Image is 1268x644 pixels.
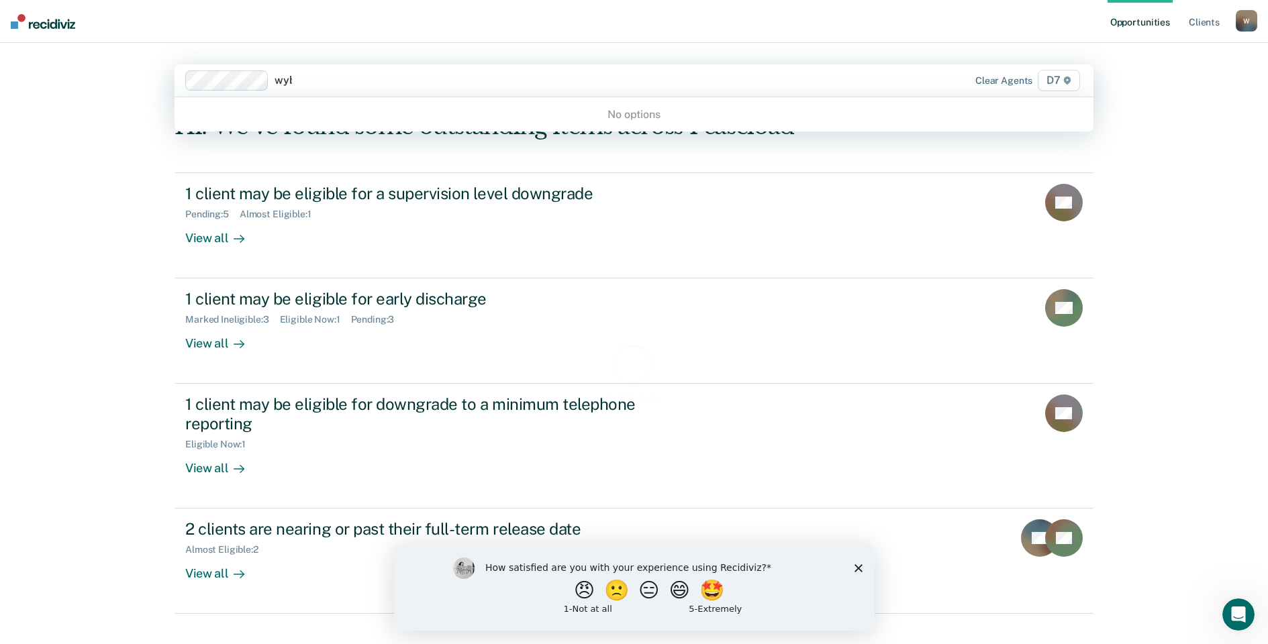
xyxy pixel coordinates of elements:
[175,278,1093,384] a: 1 client may be eligible for early dischargeMarked Ineligible:3Eligible Now:1Pending:3View all
[185,219,260,246] div: View all
[185,314,279,325] div: Marked Ineligible : 3
[975,75,1032,87] div: Clear agents
[185,209,240,220] div: Pending : 5
[351,314,405,325] div: Pending : 3
[185,394,656,433] div: 1 client may be eligible for downgrade to a minimum telephone reporting
[175,508,1093,614] a: 2 clients are nearing or past their full-term release dateAlmost Eligible:2View all
[185,325,260,352] div: View all
[185,544,269,555] div: Almost Eligible : 2
[240,209,322,220] div: Almost Eligible : 1
[185,519,656,539] div: 2 clients are nearing or past their full-term release date
[185,289,656,309] div: 1 client may be eligible for early discharge
[185,184,656,203] div: 1 client may be eligible for a supervision level downgrade
[394,544,875,631] iframe: Survey by Kim from Recidiviz
[175,384,1093,508] a: 1 client may be eligible for downgrade to a minimum telephone reportingEligible Now:1View all
[185,555,260,582] div: View all
[1038,70,1080,91] span: D7
[185,450,260,476] div: View all
[1222,598,1255,631] iframe: Intercom live chat
[11,14,75,29] img: Recidiviz
[185,439,256,450] div: Eligible Now : 1
[175,103,1093,126] div: No options
[175,113,910,140] div: Hi. We’ve found some outstanding items across 1 caseload
[280,314,351,325] div: Eligible Now : 1
[175,172,1093,278] a: 1 client may be eligible for a supervision level downgradePending:5Almost Eligible:1View all
[1236,10,1257,32] button: W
